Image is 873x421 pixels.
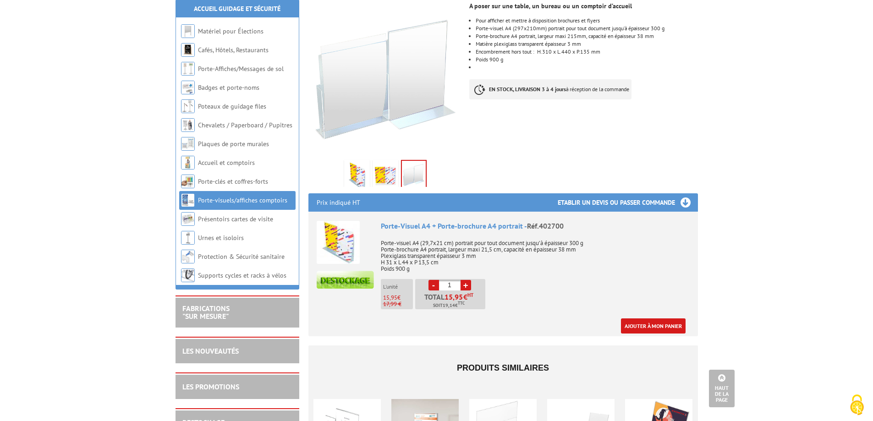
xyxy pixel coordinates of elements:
a: Porte-visuels/affiches comptoirs [198,196,287,204]
a: Porte-clés et coffres-forts [198,177,268,186]
img: Présentoirs cartes de visite [181,212,195,226]
span: Réf.402700 [527,221,564,230]
p: Total [417,293,485,309]
span: Produits similaires [457,363,549,372]
a: Supports cycles et racks à vélos [198,271,286,279]
img: Cafés, Hôtels, Restaurants [181,43,195,57]
img: destockage [317,271,374,289]
li: Pour afficher et mettre à disposition brochures et flyers [476,18,697,23]
a: Chevalets / Paperboard / Pupitres [198,121,292,129]
a: Présentoirs cartes de visite [198,215,273,223]
a: Accueil et comptoirs [198,159,255,167]
span: 15,95 [383,294,397,301]
img: Badges et porte-noms [181,81,195,94]
img: 402700_1.jpg [346,162,368,190]
span: 15,95 [445,293,463,301]
a: LES PROMOTIONS [182,382,239,391]
div: Porte-Visuel A4 + Porte-brochure A4 portrait - [381,221,690,231]
strong: A poser sur une table, un bureau ou un comptoir d’accueil [469,2,632,10]
a: Plaques de porte murales [198,140,269,148]
sup: TTC [458,301,465,306]
img: Protection & Sécurité sanitaire [181,250,195,263]
p: 17,99 € [383,301,413,307]
p: L'unité [383,284,413,290]
a: Poteaux de guidage files [198,102,266,110]
p: € [383,295,413,301]
a: Cafés, Hôtels, Restaurants [198,46,269,54]
img: Chevalets / Paperboard / Pupitres [181,118,195,132]
a: Accueil Guidage et Sécurité [194,5,280,13]
a: Ajouter à mon panier [621,318,686,334]
img: 402700_3.jpg [308,2,463,157]
li: Porte-visuel A4 (297x210mm) portrait pour tout document jusqu’à épaisseur 300 g [476,26,697,31]
p: Porte-visuel A4 (29,7x21 cm) portrait pour tout document jusqu’à épaisseur 300 g Porte-brochure A... [381,234,690,272]
img: Accueil et comptoirs [181,156,195,169]
a: Haut de la page [709,370,735,407]
img: Plaques de porte murales [181,137,195,151]
button: Cookies (fenêtre modale) [841,390,873,421]
img: 402700_3.jpg [402,161,426,189]
p: Prix indiqué HT [317,193,360,212]
span: € [463,293,467,301]
img: Cookies (fenêtre modale) [846,394,868,416]
li: Matière plexiglass transparent épaisseur 3 mm [476,41,697,47]
a: Badges et porte-noms [198,83,259,92]
div: Encombrement hors tout : H.310 x L.440 x P.135 mm [476,49,697,55]
img: Urnes et isoloirs [181,231,195,245]
a: Protection & Sécurité sanitaire [198,252,285,261]
a: FABRICATIONS"Sur Mesure" [182,304,230,321]
img: Supports cycles et racks à vélos [181,268,195,282]
img: Poteaux de guidage files [181,99,195,113]
span: 19,14 [443,302,455,309]
p: à réception de la commande [469,79,631,99]
li: Porte-brochure A4 portrait, largeur maxi 215mm, capacité en épaisseur 38 mm [476,33,697,39]
a: Matériel pour Élections [198,27,264,35]
img: Matériel pour Élections [181,24,195,38]
img: Porte-Visuel A4 + Porte-brochure A4 portrait [317,221,360,264]
sup: HT [467,292,473,298]
strong: EN STOCK, LIVRAISON 3 à 4 jours [489,86,566,93]
img: 402700_2.jpg [374,162,396,190]
h3: Etablir un devis ou passer commande [558,193,698,212]
div: Poids 900 g [476,57,697,62]
a: + [461,280,471,290]
img: Porte-visuels/affiches comptoirs [181,193,195,207]
a: - [428,280,439,290]
img: Porte-Affiches/Messages de sol [181,62,195,76]
a: LES NOUVEAUTÉS [182,346,239,355]
a: Urnes et isoloirs [198,234,244,242]
span: Soit € [433,302,465,309]
a: Porte-Affiches/Messages de sol [198,65,284,73]
img: Porte-clés et coffres-forts [181,175,195,188]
